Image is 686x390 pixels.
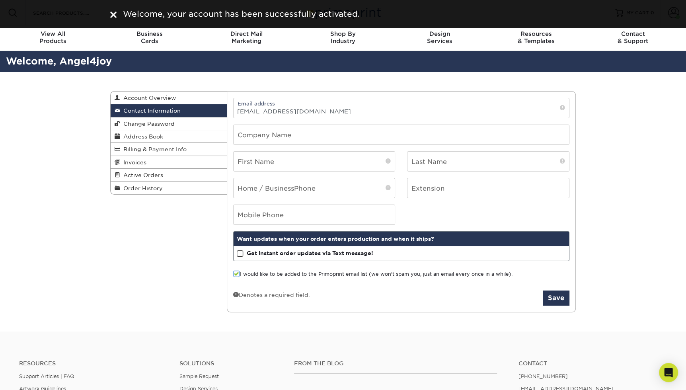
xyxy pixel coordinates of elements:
a: Resources& Templates [488,25,585,51]
a: Direct MailMarketing [198,25,295,51]
a: View AllProducts [5,25,101,51]
span: Design [391,30,488,37]
h4: From the Blog [294,360,497,367]
div: Denotes a required field. [233,291,310,299]
a: [PHONE_NUMBER] [518,373,568,379]
span: Business [101,30,198,37]
iframe: Google Customer Reviews [2,366,68,387]
div: Industry [295,30,392,45]
span: Contact [585,30,681,37]
span: Billing & Payment Info [120,146,187,152]
button: Save [543,291,569,306]
div: Products [5,30,101,45]
a: Active Orders [111,169,227,181]
a: Contact [518,360,667,367]
div: Services [391,30,488,45]
a: Contact& Support [585,25,681,51]
div: Cards [101,30,198,45]
a: Shop ByIndustry [295,25,392,51]
span: Invoices [120,159,146,166]
span: Address Book [120,133,163,140]
span: Order History [120,185,163,191]
strong: Get instant order updates via Text message! [247,250,373,256]
div: & Support [585,30,681,45]
h4: Solutions [179,360,282,367]
a: BusinessCards [101,25,198,51]
a: Change Password [111,117,227,130]
a: Address Book [111,130,227,143]
span: Welcome, your account has been successfully activated. [123,9,360,19]
a: Billing & Payment Info [111,143,227,156]
div: & Templates [488,30,585,45]
span: View All [5,30,101,37]
span: Resources [488,30,585,37]
a: Invoices [111,156,227,169]
span: Change Password [120,121,175,127]
div: Marketing [198,30,295,45]
div: Want updates when your order enters production and when it ships? [234,232,569,246]
h4: Resources [19,360,168,367]
a: Contact Information [111,104,227,117]
span: Contact Information [120,107,181,114]
span: Active Orders [120,172,163,178]
a: Account Overview [111,92,227,104]
img: close [110,12,117,18]
div: Open Intercom Messenger [659,363,678,382]
span: Direct Mail [198,30,295,37]
a: Order History [111,182,227,194]
span: Account Overview [120,95,176,101]
label: I would like to be added to the Primoprint email list (we won't spam you, just an email every onc... [233,271,513,278]
a: Sample Request [179,373,219,379]
a: DesignServices [391,25,488,51]
span: Shop By [295,30,392,37]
